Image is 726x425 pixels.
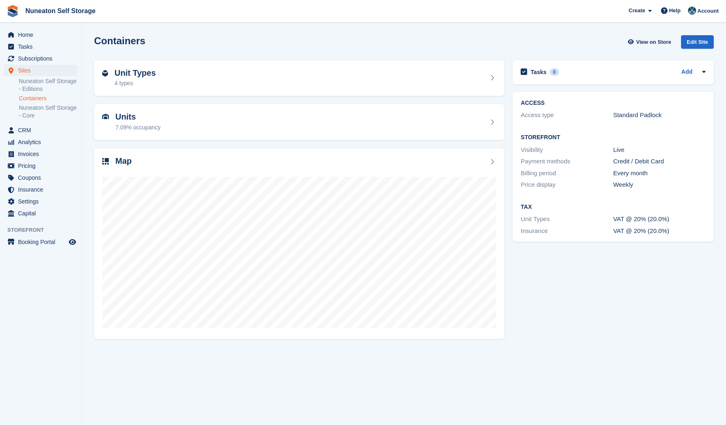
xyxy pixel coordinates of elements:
[18,184,67,195] span: Insurance
[18,172,67,183] span: Coupons
[613,157,706,166] div: Credit / Debit Card
[530,68,546,76] h2: Tasks
[521,145,613,155] div: Visibility
[7,5,19,17] img: stora-icon-8386f47178a22dfd0bd8f6a31ec36ba5ce8667c1dd55bd0f319d3a0aa187defe.svg
[18,236,67,248] span: Booking Portal
[18,53,67,64] span: Subscriptions
[4,65,77,76] a: menu
[4,41,77,52] a: menu
[19,95,77,102] a: Containers
[613,180,706,190] div: Weekly
[18,136,67,148] span: Analytics
[18,208,67,219] span: Capital
[94,104,504,140] a: Units 7.09% occupancy
[115,123,161,132] div: 7.09% occupancy
[521,180,613,190] div: Price display
[7,226,81,234] span: Storefront
[4,236,77,248] a: menu
[4,53,77,64] a: menu
[4,124,77,136] a: menu
[629,7,645,15] span: Create
[521,204,706,210] h2: Tax
[115,156,132,166] h2: Map
[4,148,77,160] a: menu
[115,112,161,122] h2: Units
[18,65,67,76] span: Sites
[521,100,706,106] h2: ACCESS
[19,104,77,120] a: Nuneaton Self Storage - Core
[669,7,681,15] span: Help
[18,148,67,160] span: Invoices
[521,215,613,224] div: Unit Types
[550,68,559,76] div: 0
[613,226,706,236] div: VAT @ 20% (20.0%)
[67,237,77,247] a: Preview store
[18,196,67,207] span: Settings
[688,7,696,15] img: Rich Palmer
[4,160,77,172] a: menu
[613,169,706,178] div: Every month
[102,114,109,120] img: unit-icn-7be61d7bf1b0ce9d3e12c5938cc71ed9869f7b940bace4675aadf7bd6d80202e.svg
[697,7,719,15] span: Account
[521,157,613,166] div: Payment methods
[115,79,156,88] div: 4 types
[19,77,77,93] a: Nuneaton Self Storage - Editions
[4,29,77,41] a: menu
[521,169,613,178] div: Billing period
[613,145,706,155] div: Live
[627,35,674,49] a: View on Store
[94,35,145,46] h2: Containers
[18,29,67,41] span: Home
[94,148,504,339] a: Map
[521,134,706,141] h2: Storefront
[521,111,613,120] div: Access type
[681,68,692,77] a: Add
[102,70,108,77] img: unit-type-icn-2b2737a686de81e16bb02015468b77c625bbabd49415b5ef34ead5e3b44a266d.svg
[115,68,156,78] h2: Unit Types
[4,196,77,207] a: menu
[94,60,504,96] a: Unit Types 4 types
[18,41,67,52] span: Tasks
[636,38,671,46] span: View on Store
[681,35,714,52] a: Edit Site
[18,124,67,136] span: CRM
[4,136,77,148] a: menu
[4,172,77,183] a: menu
[613,215,706,224] div: VAT @ 20% (20.0%)
[521,226,613,236] div: Insurance
[613,111,706,120] div: Standard Padlock
[4,208,77,219] a: menu
[22,4,99,18] a: Nuneaton Self Storage
[102,158,109,165] img: map-icn-33ee37083ee616e46c38cad1a60f524a97daa1e2b2c8c0bc3eb3415660979fc1.svg
[18,160,67,172] span: Pricing
[681,35,714,49] div: Edit Site
[4,184,77,195] a: menu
